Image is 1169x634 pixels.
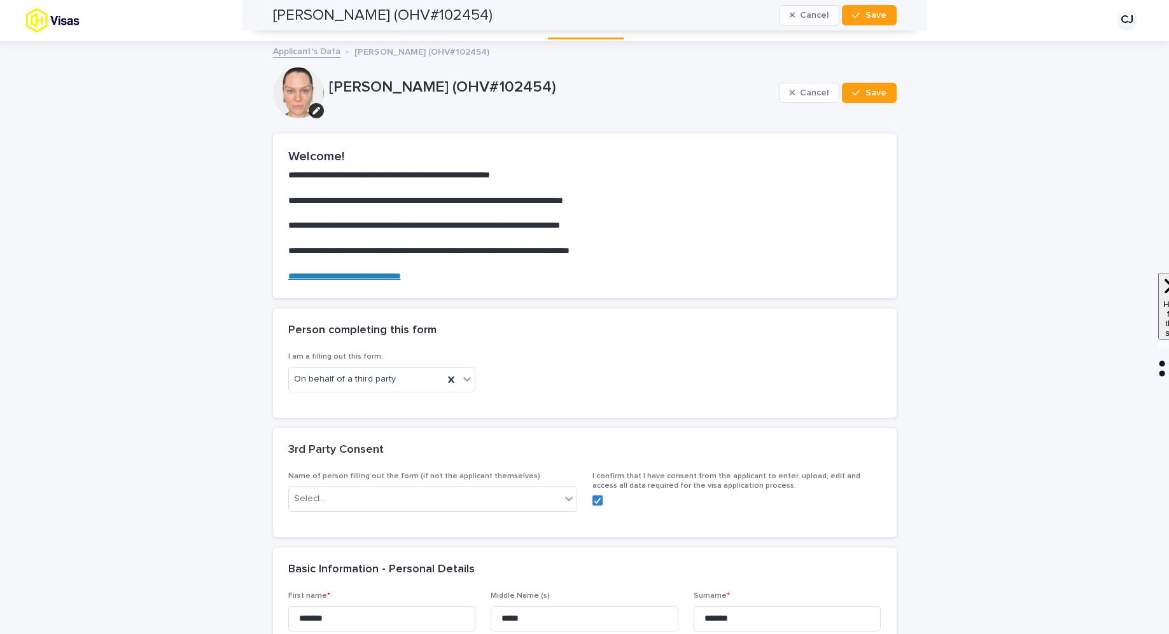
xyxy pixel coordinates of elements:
[273,43,340,58] a: Applicant's Data
[288,443,384,457] h2: 3rd Party Consent
[25,8,125,33] img: tx8HrbJQv2PFQx4TXEq5
[842,83,896,103] button: Save
[491,592,550,600] span: Middle Name (s)
[779,83,840,103] button: Cancel
[865,88,886,97] span: Save
[592,472,860,489] span: I confirm that I have consent from the applicant to enter, upload, edit and access all data requi...
[329,78,774,97] p: [PERSON_NAME] (OHV#102454)
[294,492,326,506] div: Select...
[288,472,540,480] span: Name of person filling out the form (if not the applicant themselves)
[800,88,829,97] span: Cancel
[288,149,881,164] h2: Welcome!
[1117,10,1137,31] div: CJ
[288,353,383,361] span: I am a filling out this form:
[294,373,396,386] span: On behalf of a third party
[288,592,330,600] span: First name
[694,592,730,600] span: Surname
[288,563,475,577] h2: Basic Information - Personal Details
[354,44,489,58] p: [PERSON_NAME] (OHV#102454)
[288,324,437,338] h2: Person completing this form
